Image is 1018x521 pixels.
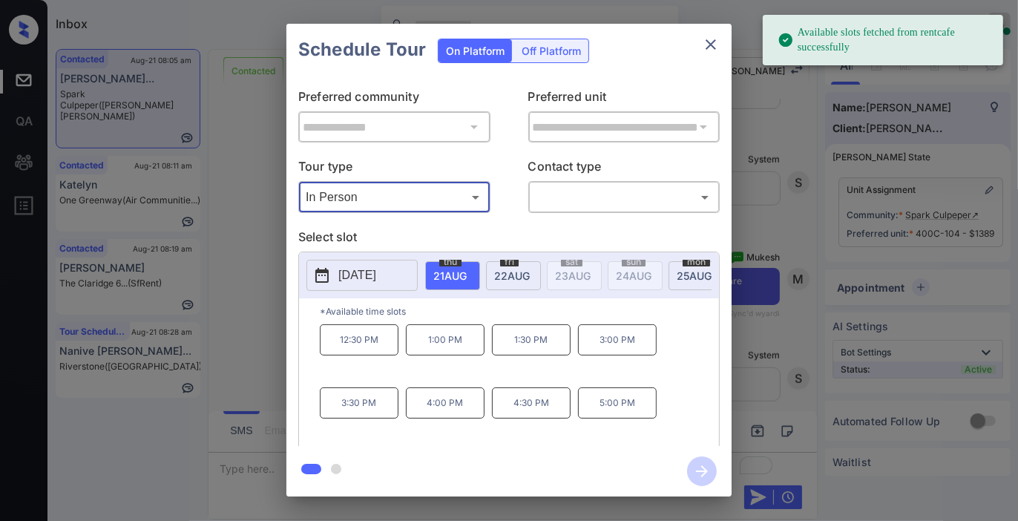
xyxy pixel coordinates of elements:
span: fri [500,258,519,266]
div: date-select [425,261,480,290]
div: On Platform [439,39,512,62]
p: Preferred unit [528,88,720,111]
div: Off Platform [514,39,588,62]
p: Tour type [298,157,490,181]
span: 21 AUG [433,269,467,282]
p: 4:00 PM [406,387,485,419]
button: btn-next [678,452,726,491]
p: *Available time slots [320,298,719,324]
p: 5:00 PM [578,387,657,419]
p: 3:30 PM [320,387,398,419]
span: 22 AUG [494,269,530,282]
p: 1:00 PM [406,324,485,355]
p: Select slot [298,228,720,252]
p: [DATE] [338,266,376,284]
div: In Person [302,185,487,209]
p: Contact type [528,157,720,181]
p: 3:00 PM [578,324,657,355]
p: 1:30 PM [492,324,571,355]
p: 4:30 PM [492,387,571,419]
span: thu [439,258,462,266]
p: 12:30 PM [320,324,398,355]
p: Preferred community [298,88,490,111]
div: date-select [669,261,723,290]
span: 25 AUG [677,269,712,282]
span: mon [683,258,710,266]
button: close [696,30,726,59]
div: Available slots fetched from rentcafe successfully [778,19,991,61]
div: date-select [486,261,541,290]
button: [DATE] [306,260,418,291]
h2: Schedule Tour [286,24,438,76]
